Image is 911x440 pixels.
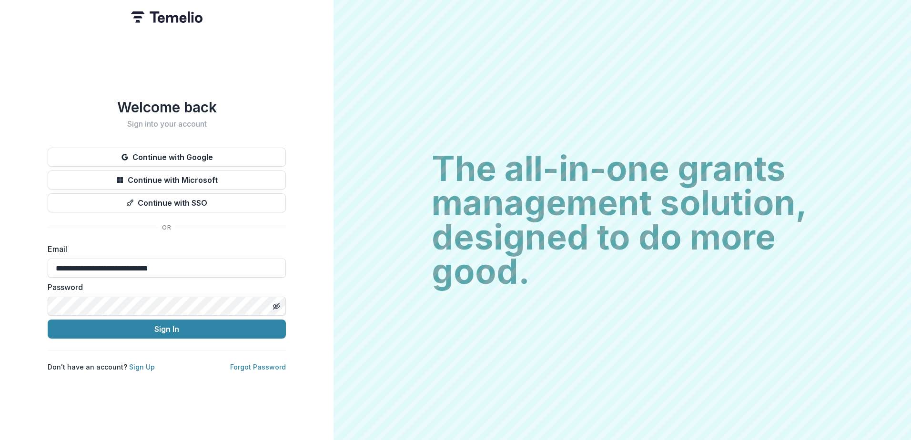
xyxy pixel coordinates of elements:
button: Toggle password visibility [269,299,284,314]
label: Password [48,281,280,293]
a: Forgot Password [230,363,286,371]
button: Continue with Microsoft [48,170,286,190]
p: Don't have an account? [48,362,155,372]
button: Sign In [48,320,286,339]
h1: Welcome back [48,99,286,116]
button: Continue with Google [48,148,286,167]
button: Continue with SSO [48,193,286,212]
label: Email [48,243,280,255]
h2: Sign into your account [48,120,286,129]
img: Temelio [131,11,202,23]
a: Sign Up [129,363,155,371]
